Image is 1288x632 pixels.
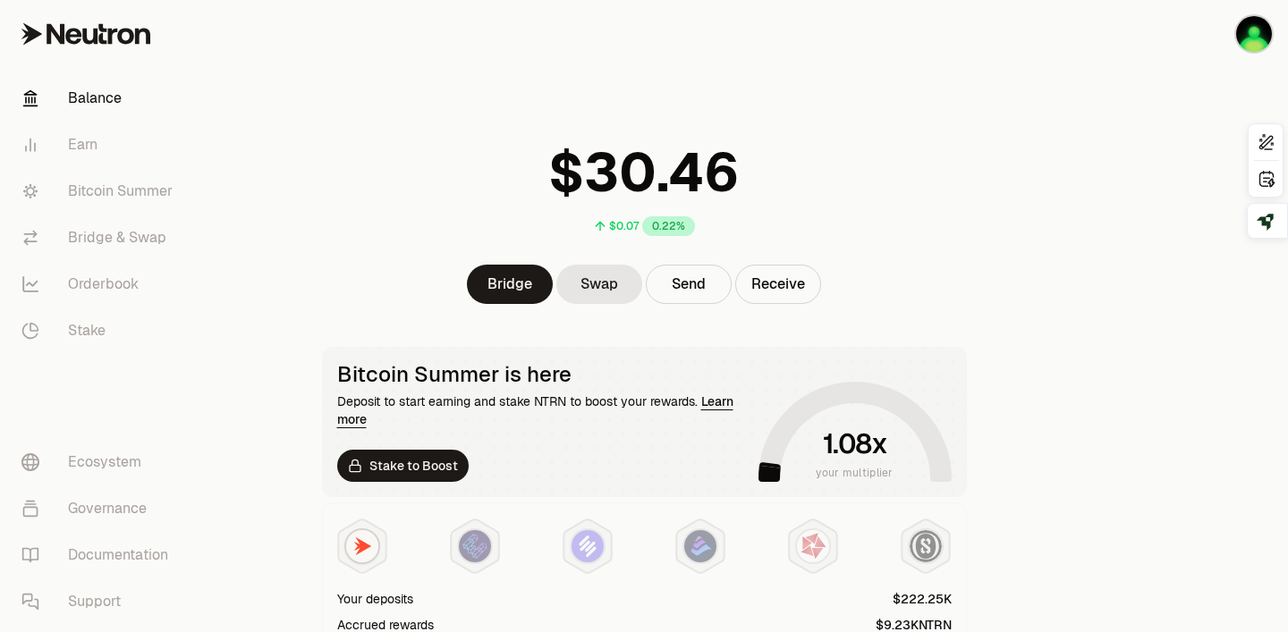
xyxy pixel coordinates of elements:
[7,532,193,578] a: Documentation
[7,168,193,215] a: Bitcoin Summer
[910,530,942,562] img: Structured Points
[7,485,193,532] a: Governance
[337,590,413,608] div: Your deposits
[459,530,491,562] img: EtherFi Points
[337,392,751,428] div: Deposit to start earning and stake NTRN to boost your rewards.
[556,265,642,304] a: Swap
[467,265,553,304] a: Bridge
[346,530,378,562] img: NTRN
[797,530,829,562] img: Mars Fragments
[7,308,193,354] a: Stake
[684,530,716,562] img: Bedrock Diamonds
[7,439,193,485] a: Ecosystem
[7,578,193,625] a: Support
[609,219,639,233] div: $0.07
[642,216,695,236] div: 0.22%
[816,464,894,482] span: your multiplier
[337,362,751,387] div: Bitcoin Summer is here
[337,450,469,482] a: Stake to Boost
[572,530,604,562] img: Solv Points
[646,265,732,304] button: Send
[7,261,193,308] a: Orderbook
[7,215,193,261] a: Bridge & Swap
[7,122,193,168] a: Earn
[7,75,193,122] a: Balance
[1236,16,1272,52] img: luv
[735,265,821,304] button: Receive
